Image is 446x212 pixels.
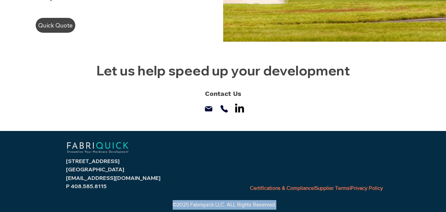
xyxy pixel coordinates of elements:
span: Contact Us [205,90,241,98]
span: [GEOGRAPHIC_DATA] [66,166,124,173]
span: ©2025 Fabriquick LLC. ALL Rights Reserved. [173,202,276,207]
a: Supplier Terms [315,185,350,191]
a: Privacy Policy [351,185,383,191]
ul: Social Bar [233,102,246,114]
span: | | [250,185,383,191]
a: Mail [203,104,214,114]
a: Certifications & Compliance [250,185,314,191]
span: Quick Quote [38,20,73,31]
img: LinkedIn [233,102,246,114]
a: [EMAIL_ADDRESS][DOMAIN_NAME] [66,175,160,181]
span: [STREET_ADDRESS] [66,158,120,164]
a: Phone [219,104,230,114]
a: Quick Quote [36,18,75,33]
span: P 408.585.8115 [66,183,107,190]
span: Let us help speed up your development [96,62,350,79]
